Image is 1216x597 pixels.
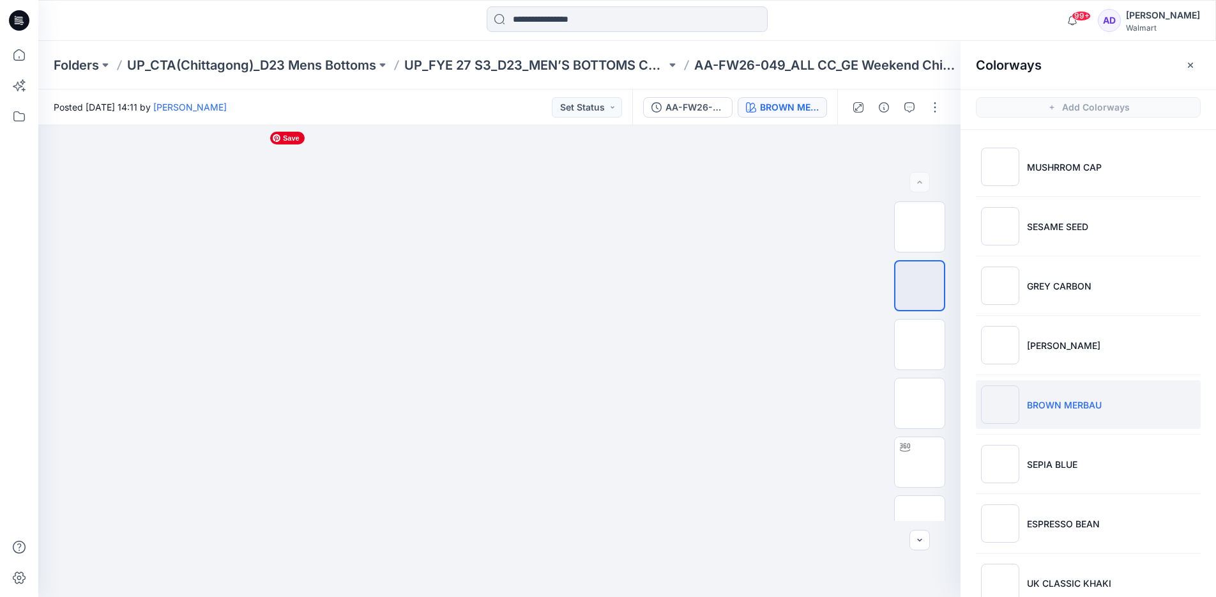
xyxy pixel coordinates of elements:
[981,504,1019,543] img: ESPRESSO BEAN
[643,97,733,118] button: AA-FW26-049-M GE Weekend Chino_ALL CC
[665,100,724,114] div: AA-FW26-049-M GE Weekend Chino_ALL CC
[895,261,944,310] img: WM MN 34 PANT-BLW KNEE Front wo Avatar
[981,267,1019,305] img: GREY CARBON
[1126,23,1200,33] div: Walmart
[1027,160,1102,174] p: MUSHRROM CAP
[981,207,1019,245] img: SESAME SEED
[1027,398,1102,412] p: BROWN MERBAU
[54,56,99,74] a: Folders
[54,100,227,114] span: Posted [DATE] 14:11 by
[738,97,827,118] button: BROWN MERBAU
[153,102,227,112] a: [PERSON_NAME]
[1027,458,1077,471] p: SEPIA BLUE
[694,56,956,74] p: AA-FW26-049_ALL CC_GE Weekend Chino
[1027,220,1088,233] p: SESAME SEED
[270,132,305,144] span: Save
[1027,577,1111,590] p: UK CLASSIC KHAKI
[976,58,1042,73] h2: Colorways
[1126,8,1200,23] div: [PERSON_NAME]
[981,148,1019,186] img: MUSHRROM CAP
[404,56,666,74] a: UP_FYE 27 S3_D23_MEN’S BOTTOMS CTA/CHITTAGONG
[1098,9,1121,32] div: AD
[1027,339,1100,352] p: [PERSON_NAME]
[760,100,819,114] div: BROWN MERBAU
[1027,517,1100,531] p: ESPRESSO BEAN
[981,326,1019,364] img: GREEN IVY
[1072,11,1091,21] span: 99+
[874,97,894,118] button: Details
[981,385,1019,424] img: BROWN MERBAU
[127,56,376,74] a: UP_CTA(Chittagong)_D23 Mens Bottoms
[264,125,735,597] img: eyJhbGciOiJIUzI1NiIsImtpZCI6IjAiLCJzbHQiOiJzZXMiLCJ0eXAiOiJKV1QifQ.eyJkYXRhIjp7InR5cGUiOiJzdG9yYW...
[1027,279,1091,293] p: GREY CARBON
[981,445,1019,483] img: SEPIA BLUE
